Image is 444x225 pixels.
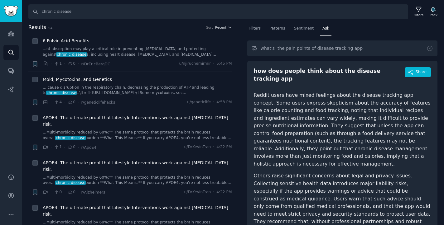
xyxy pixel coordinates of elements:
[64,189,65,195] span: ·
[4,6,18,16] img: GummySearch logo
[51,189,52,195] span: ·
[216,144,232,150] span: 4:22 PM
[68,144,75,150] span: 0
[322,26,329,31] span: Ask
[213,190,214,195] span: ·
[269,26,285,31] span: Patterns
[54,190,62,195] span: 0
[294,26,314,31] span: Sentiment
[46,91,77,95] span: chronic disease
[51,144,52,151] span: ·
[216,100,232,105] span: 4:53 PM
[54,100,62,105] span: 4
[28,4,408,19] input: Search Keyword
[206,25,213,30] div: Sort
[43,76,112,83] a: Mold, Mycotoxins, and Genetics
[43,115,232,128] a: APOE4: The ultimate proof that Lifestyle Interventions work against [MEDICAL_DATA] risk.
[55,136,86,140] span: chronic disease
[216,190,232,195] span: 4:22 PM
[215,25,232,30] button: Recent
[55,180,86,185] span: chronic disease
[48,26,52,30] span: 94
[187,100,211,105] span: u/geneticlife
[427,5,440,18] button: Track
[213,144,214,150] span: ·
[54,144,62,150] span: 1
[51,61,52,67] span: ·
[56,52,87,57] span: chronic disease
[215,25,226,30] span: Recent
[43,46,232,57] a: ...nt absorption may play a critical role in preventing [MEDICAL_DATA] and protecting againstchro...
[184,190,211,195] span: u/DrKevinTran
[81,190,105,195] span: r/Alzheimers
[68,61,75,67] span: 0
[43,204,232,218] a: APOE4: The ultimate proof that Lifestyle Interventions work against [MEDICAL_DATA] risk.
[28,24,46,31] span: Results
[254,67,405,82] div: how does people think about the disease tracking app
[414,13,423,17] div: Filters
[43,160,232,173] a: APOE4: The ultimate proof that Lifestyle Interventions work against [MEDICAL_DATA] risk.
[51,99,52,105] span: ·
[81,145,96,150] span: r/ApoE4
[43,130,232,141] a: ...Multi-morbidity reduced by 60%:** The same protocol that protects the brain reduces overallchr...
[254,91,431,168] p: Reddit users have mixed feelings about the disease tracking app concept. Some users express skept...
[213,61,214,67] span: ·
[81,62,110,66] span: r/DrEricBergDC
[213,100,214,105] span: ·
[78,61,79,67] span: ·
[405,67,431,77] button: Share
[249,26,261,31] span: Filters
[247,40,438,56] input: Ask a question...
[416,69,427,75] span: Share
[64,99,65,105] span: ·
[64,144,65,151] span: ·
[78,144,79,151] span: ·
[43,38,89,44] a: 6 Fulvic Acid Benefits
[184,144,211,150] span: u/DrKevinTran
[68,190,75,195] span: 0
[54,61,62,67] span: 1
[78,189,79,195] span: ·
[64,61,65,67] span: ·
[68,100,75,105] span: 0
[216,61,232,67] span: 5:45 PM
[429,13,437,17] div: Track
[78,99,79,105] span: ·
[179,61,211,67] span: u/njiruchemirmir
[43,85,232,96] a: ... cause disruption in the respiratory chain, decreasing the production of ATP and leading tochr...
[43,175,232,186] a: ...Multi-morbidity reduced by 60%:** The same protocol that protects the brain reduces overallchr...
[81,100,115,105] span: r/geneticlifehacks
